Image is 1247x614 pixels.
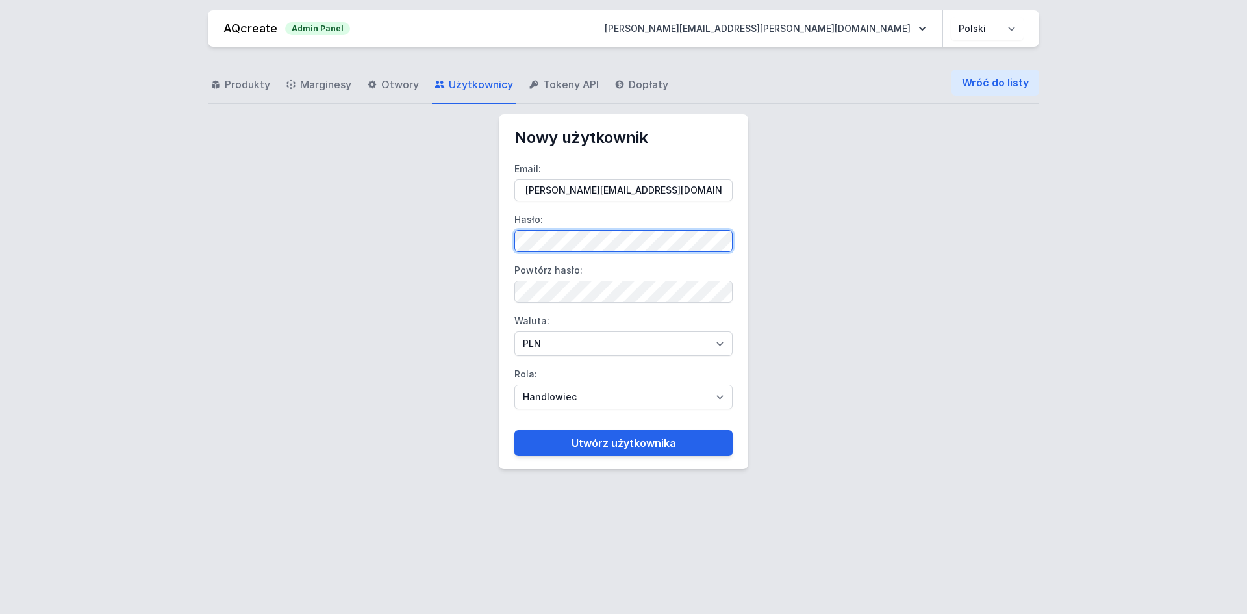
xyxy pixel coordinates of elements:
label: Powtórz hasło: [514,260,733,303]
a: Otwory [364,66,422,104]
a: Użytkownicy [432,66,516,104]
span: Dopłaty [629,77,668,92]
label: Email: [514,159,733,201]
a: AQcreate [223,21,277,35]
label: Hasło: [514,209,733,252]
label: Rola: [514,364,733,409]
button: Utwórz użytkownika [514,430,733,456]
span: Tokeny API [543,77,599,92]
input: Powtórz hasło: [514,281,733,303]
select: Rola: [514,385,733,409]
span: Marginesy [300,77,351,92]
input: Hasło: [514,230,733,252]
span: Użytkownicy [449,77,513,92]
label: Waluta: [514,311,733,356]
span: Otwory [381,77,419,92]
a: Marginesy [283,66,354,104]
a: Dopłaty [612,66,671,104]
p: Admin Panel [285,22,350,35]
a: Tokeny API [526,66,601,104]
h2: Nowy użytkownik [514,127,733,148]
input: Email: [514,179,733,201]
span: Produkty [225,77,270,92]
select: Waluta: [514,331,733,356]
select: Wybierz język [951,17,1024,40]
a: Wróć do listy [951,70,1039,96]
button: [PERSON_NAME][EMAIL_ADDRESS][PERSON_NAME][DOMAIN_NAME] [594,17,937,40]
a: Produkty [208,66,273,104]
